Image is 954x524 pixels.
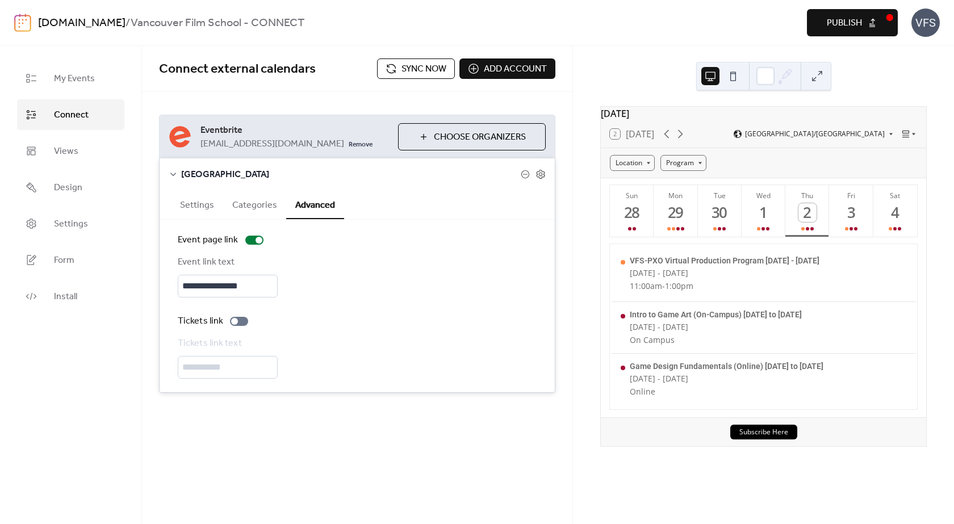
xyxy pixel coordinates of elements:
[286,190,344,219] button: Advanced
[667,203,685,222] div: 29
[873,185,917,237] button: Sat4
[178,255,275,269] div: Event link text
[630,362,823,371] div: Game Design Fundamentals (Online) [DATE] to [DATE]
[785,185,829,237] button: Thu2
[223,190,286,218] button: Categories
[178,315,223,328] div: Tickets link
[54,217,88,231] span: Settings
[745,131,885,137] span: [GEOGRAPHIC_DATA]/[GEOGRAPHIC_DATA]
[601,107,926,120] div: [DATE]
[54,254,74,267] span: Form
[125,12,131,34] b: /
[662,280,665,291] span: -
[630,256,819,265] div: VFS-PXO Virtual Production Program [DATE] - [DATE]
[349,140,373,149] span: Remove
[630,334,802,345] div: On Campus
[911,9,940,37] div: VFS
[200,124,389,137] span: Eventbrite
[398,123,546,150] button: Choose Organizers
[877,191,914,200] div: Sat
[401,62,446,76] span: Sync now
[17,136,124,166] a: Views
[754,203,773,222] div: 1
[178,233,238,247] div: Event page link
[17,63,124,94] a: My Events
[886,203,905,222] div: 4
[613,191,650,200] div: Sun
[200,137,344,151] span: [EMAIL_ADDRESS][DOMAIN_NAME]
[630,386,823,397] div: Online
[17,245,124,275] a: Form
[630,373,823,384] div: [DATE] - [DATE]
[159,57,316,82] span: Connect external calendars
[610,185,654,237] button: Sun28
[17,172,124,203] a: Design
[654,185,697,237] button: Mon29
[745,191,782,200] div: Wed
[742,185,785,237] button: Wed1
[829,185,873,237] button: Fri3
[17,281,124,312] a: Install
[630,321,802,332] div: [DATE] - [DATE]
[630,310,802,319] div: Intro to Game Art (On-Campus) [DATE] to [DATE]
[38,12,125,34] a: [DOMAIN_NAME]
[832,191,869,200] div: Fri
[54,181,82,195] span: Design
[434,131,526,144] span: Choose Organizers
[14,14,31,32] img: logo
[171,190,223,218] button: Settings
[657,191,694,200] div: Mon
[181,168,521,182] span: [GEOGRAPHIC_DATA]
[459,58,555,79] button: Add account
[665,280,693,291] span: 1:00pm
[169,125,191,148] img: eventbrite
[842,203,861,222] div: 3
[827,16,862,30] span: Publish
[377,58,455,79] button: Sync now
[54,72,95,86] span: My Events
[17,99,124,130] a: Connect
[17,208,124,239] a: Settings
[54,290,77,304] span: Install
[789,191,826,200] div: Thu
[701,191,738,200] div: Tue
[131,12,304,34] b: Vancouver Film School - CONNECT
[630,280,662,291] span: 11:00am
[698,185,742,237] button: Tue30
[807,9,898,36] button: Publish
[730,425,797,439] button: Subscribe Here
[54,145,78,158] span: Views
[622,203,641,222] div: 28
[630,267,819,278] div: [DATE] - [DATE]
[710,203,729,222] div: 30
[484,62,547,76] span: Add account
[798,203,817,222] div: 2
[54,108,89,122] span: Connect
